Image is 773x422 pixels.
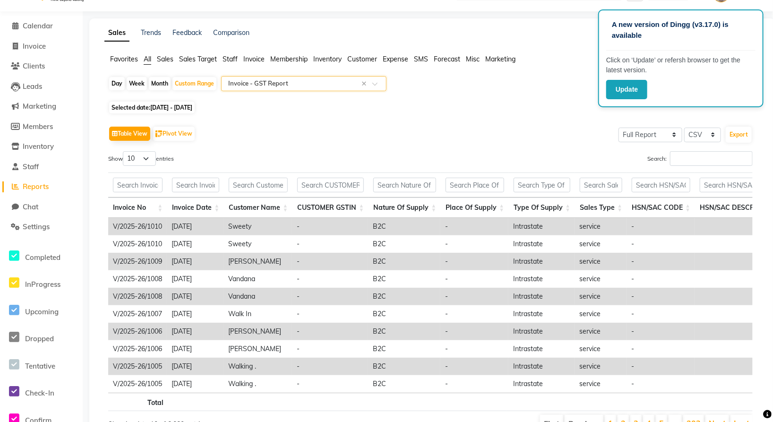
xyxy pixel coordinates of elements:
[23,61,45,70] span: Clients
[2,141,80,152] a: Inventory
[466,55,480,63] span: Misc
[383,55,408,63] span: Expense
[223,270,292,288] td: Vandana
[508,253,575,270] td: Intrastate
[213,28,249,37] a: Comparison
[167,340,223,358] td: [DATE]
[575,288,627,305] td: service
[108,198,167,218] th: Invoice No: activate to sort column ascending
[485,55,515,63] span: Marketing
[2,41,80,52] a: Invoice
[368,375,440,393] td: B2C
[292,358,368,375] td: -
[292,253,368,270] td: -
[627,270,695,288] td: -
[292,288,368,305] td: -
[167,305,223,323] td: [DATE]
[606,80,647,99] button: Update
[575,270,627,288] td: service
[575,358,627,375] td: service
[108,323,167,340] td: V/2025-26/1006
[113,178,163,192] input: Search Invoice No
[167,323,223,340] td: [DATE]
[292,198,369,218] th: CUSTOMER GSTIN: activate to sort column ascending
[229,178,288,192] input: Search Customer Name
[440,305,508,323] td: -
[25,307,59,316] span: Upcoming
[627,323,695,340] td: -
[223,305,292,323] td: Walk In
[575,218,627,235] td: service
[368,340,440,358] td: B2C
[434,55,460,63] span: Forecast
[25,362,55,370] span: Tentative
[575,375,627,393] td: service
[368,218,440,235] td: B2C
[23,142,54,151] span: Inventory
[172,28,202,37] a: Feedback
[108,393,168,411] th: Total
[440,218,508,235] td: -
[575,253,627,270] td: service
[361,79,369,89] span: Clear all
[2,121,80,132] a: Members
[575,323,627,340] td: service
[508,358,575,375] td: Intrastate
[108,218,167,235] td: V/2025-26/1010
[292,375,368,393] td: -
[627,340,695,358] td: -
[109,77,125,90] div: Day
[110,55,138,63] span: Favorites
[440,375,508,393] td: -
[292,218,368,235] td: -
[25,334,54,343] span: Dropped
[167,375,223,393] td: [DATE]
[368,235,440,253] td: B2C
[627,218,695,235] td: -
[223,375,292,393] td: Walking .
[2,222,80,233] a: Settings
[627,235,695,253] td: -
[104,25,129,42] a: Sales
[2,61,80,72] a: Clients
[224,198,292,218] th: Customer Name: activate to sort column ascending
[627,375,695,393] td: -
[108,375,167,393] td: V/2025-26/1005
[109,102,195,113] span: Selected date:
[2,101,80,112] a: Marketing
[2,181,80,192] a: Reports
[243,55,265,63] span: Invoice
[108,288,167,305] td: V/2025-26/1008
[108,305,167,323] td: V/2025-26/1007
[440,270,508,288] td: -
[179,55,217,63] span: Sales Target
[414,55,428,63] span: SMS
[632,178,690,192] input: Search HSN/SAC CODE
[2,21,80,32] a: Calendar
[157,55,173,63] span: Sales
[368,270,440,288] td: B2C
[313,55,342,63] span: Inventory
[144,55,151,63] span: All
[141,28,161,37] a: Trends
[23,42,46,51] span: Invoice
[25,388,54,397] span: Check-In
[108,358,167,375] td: V/2025-26/1005
[2,162,80,172] a: Staff
[508,323,575,340] td: Intrastate
[23,21,53,30] span: Calendar
[223,235,292,253] td: Sweety
[23,102,56,111] span: Marketing
[508,218,575,235] td: Intrastate
[440,323,508,340] td: -
[575,235,627,253] td: service
[292,340,368,358] td: -
[369,198,441,218] th: Nature Of Supply: activate to sort column ascending
[440,288,508,305] td: -
[508,340,575,358] td: Intrastate
[223,253,292,270] td: [PERSON_NAME]
[508,288,575,305] td: Intrastate
[508,305,575,323] td: Intrastate
[297,178,364,192] input: Search CUSTOMER GSTIN
[223,288,292,305] td: Vandana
